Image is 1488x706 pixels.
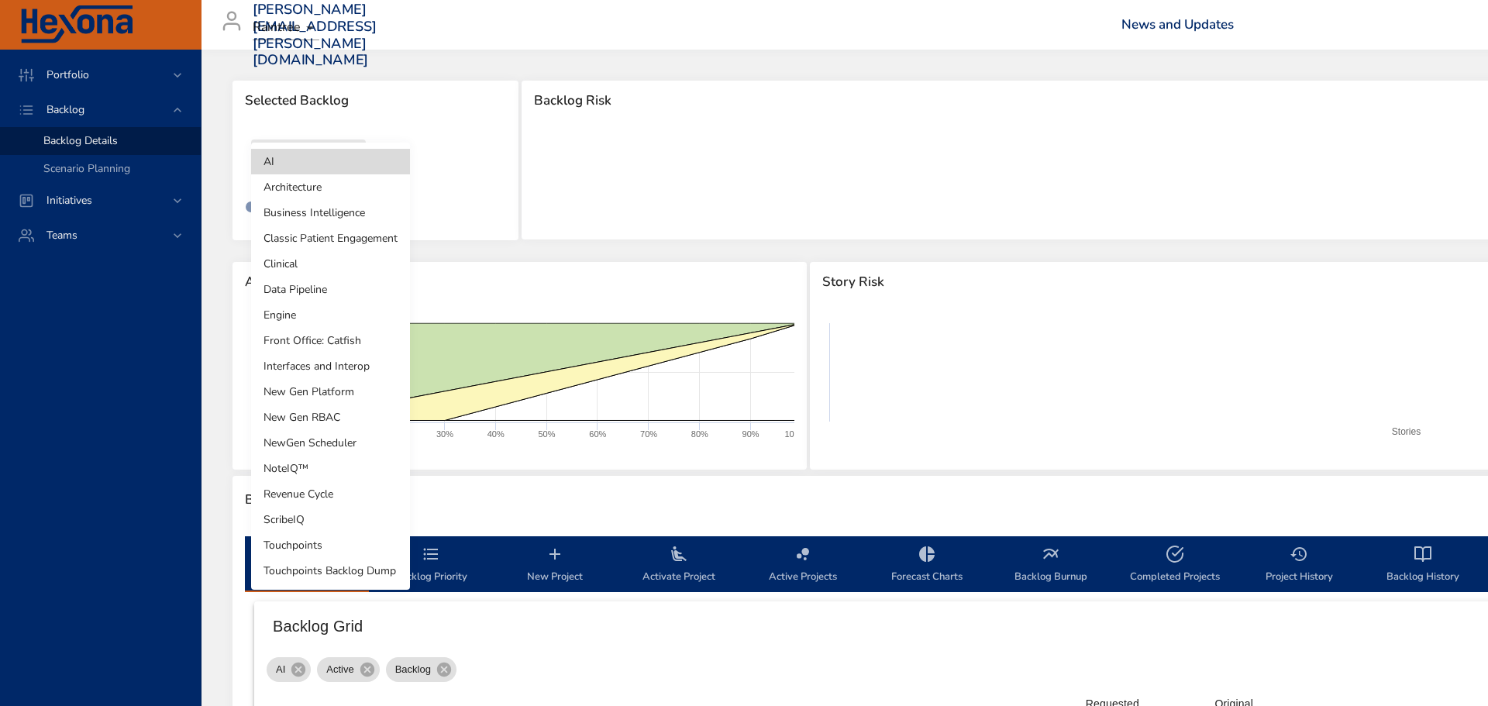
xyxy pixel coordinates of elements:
li: AI [251,149,410,174]
li: Touchpoints [251,532,410,558]
li: Architecture [251,174,410,200]
li: Engine [251,302,410,328]
li: New Gen Platform [251,379,410,405]
li: Data Pipeline [251,277,410,302]
li: ScribeIQ [251,507,410,532]
li: Classic Patient Engagement [251,226,410,251]
li: New Gen RBAC [251,405,410,430]
li: Revenue Cycle [251,481,410,507]
li: Interfaces and Interop [251,353,410,379]
li: Front Office: Catfish [251,328,410,353]
li: Touchpoints Backlog Dump [251,558,410,584]
li: Clinical [251,251,410,277]
li: NoteIQ™ [251,456,410,481]
li: NewGen Scheduler [251,430,410,456]
li: Business Intelligence [251,200,410,226]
